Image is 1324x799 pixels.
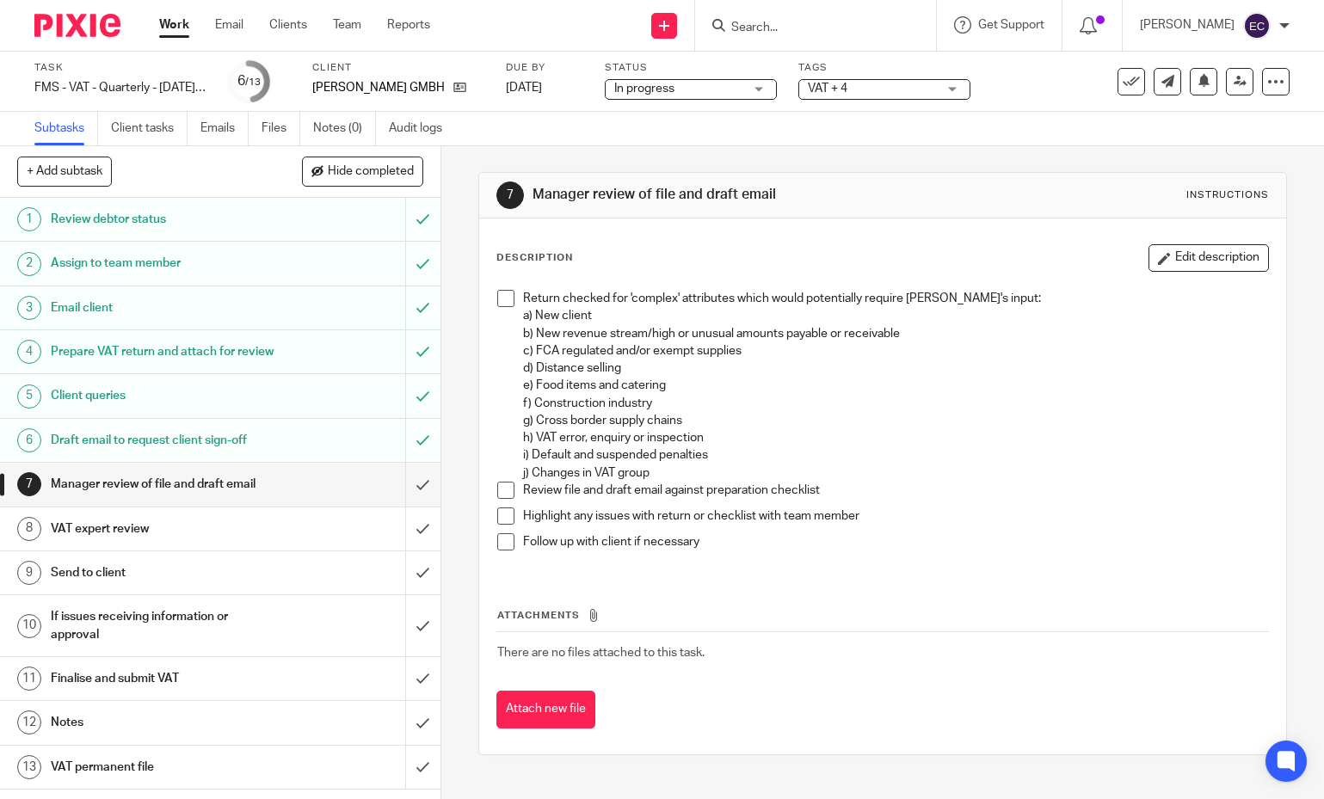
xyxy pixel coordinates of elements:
span: Attachments [497,611,580,620]
h1: VAT permanent file [51,754,276,780]
small: /13 [245,77,261,87]
button: Attach new file [496,691,595,729]
div: 4 [17,340,41,364]
h1: Notes [51,710,276,735]
h1: Client queries [51,383,276,409]
h1: Prepare VAT return and attach for review [51,339,276,365]
h1: Send to client [51,560,276,586]
a: Work [159,16,189,34]
button: Edit description [1148,244,1269,272]
div: 7 [17,472,41,496]
div: 7 [496,181,524,209]
h1: Finalise and submit VAT [51,666,276,691]
p: j) Changes in VAT group [523,464,1269,482]
p: [PERSON_NAME] GMBH [312,79,445,96]
span: Hide completed [328,165,414,179]
div: FMS - VAT - Quarterly - May - July, 2025 [34,79,206,96]
p: Review file and draft email against preparation checklist [523,482,1269,499]
input: Search [730,21,884,36]
div: 9 [17,561,41,585]
h1: Manager review of file and draft email [533,186,919,204]
label: Status [605,61,777,75]
label: Task [34,61,206,75]
img: svg%3E [1243,12,1271,40]
label: Due by [506,61,583,75]
span: [DATE] [506,82,542,94]
h1: If issues receiving information or approval [51,604,276,648]
label: Tags [798,61,970,75]
h1: Email client [51,295,276,321]
p: Follow up with client if necessary [523,533,1269,550]
p: Highlight any issues with return or checklist with team member [523,507,1269,525]
div: 8 [17,517,41,541]
h1: Review debtor status [51,206,276,232]
p: Description [496,251,573,265]
button: Hide completed [302,157,423,186]
a: Clients [269,16,307,34]
div: 6 [17,428,41,452]
div: 12 [17,710,41,734]
h1: Assign to team member [51,250,276,276]
p: Return checked for 'complex' attributes which would potentially require [PERSON_NAME]'s input: a)... [523,290,1269,464]
div: FMS - VAT - Quarterly - [DATE] - [DATE] [34,79,206,96]
h1: VAT expert review [51,516,276,542]
span: VAT + 4 [808,83,847,95]
a: Notes (0) [313,112,376,145]
div: 13 [17,755,41,779]
a: Emails [200,112,249,145]
button: + Add subtask [17,157,112,186]
img: Pixie [34,14,120,37]
span: Get Support [978,19,1044,31]
label: Client [312,61,484,75]
span: There are no files attached to this task. [497,647,705,659]
div: 6 [237,71,261,91]
h1: Manager review of file and draft email [51,471,276,497]
div: 2 [17,252,41,276]
div: 3 [17,296,41,320]
span: In progress [614,83,674,95]
h1: Draft email to request client sign-off [51,427,276,453]
div: 1 [17,207,41,231]
a: Files [262,112,300,145]
a: Subtasks [34,112,98,145]
a: Client tasks [111,112,188,145]
a: Reports [387,16,430,34]
div: 10 [17,614,41,638]
a: Team [333,16,361,34]
div: Instructions [1186,188,1269,202]
div: 5 [17,384,41,409]
p: [PERSON_NAME] [1140,16,1235,34]
a: Audit logs [389,112,455,145]
div: 11 [17,667,41,691]
a: Email [215,16,243,34]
